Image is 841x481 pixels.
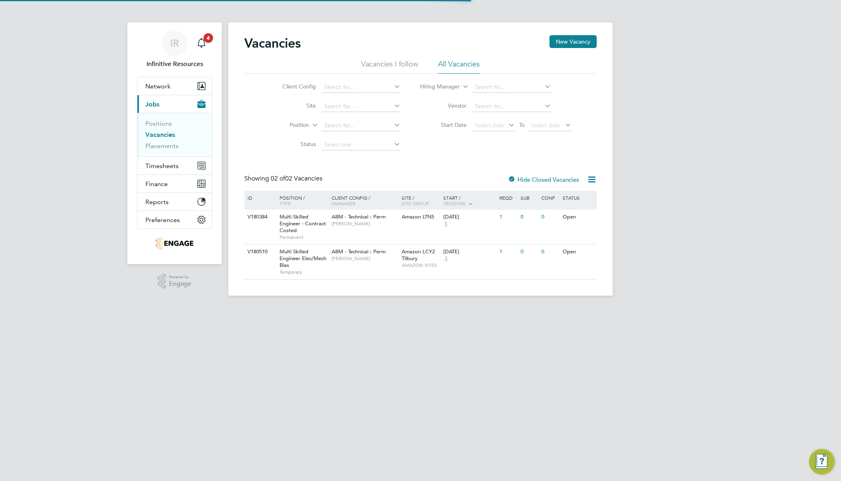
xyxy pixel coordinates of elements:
[508,176,579,183] label: Hide Closed Vacancies
[472,82,551,93] input: Search for...
[137,157,212,174] button: Timesheets
[438,59,480,74] li: All Vacancies
[441,191,497,211] div: Start /
[322,139,400,150] input: Select one
[137,211,212,228] button: Preferences
[156,237,193,250] img: infinitivegroup-logo-retina.png
[539,210,560,224] div: 0
[145,131,175,138] a: Vacancies
[561,245,596,259] div: Open
[497,191,518,204] div: Reqd
[497,245,518,259] div: 1
[280,269,328,275] span: Temporary
[137,237,212,250] a: Go to home page
[169,281,191,287] span: Engage
[809,449,835,475] button: Engage Resource Center
[145,198,169,206] span: Reports
[332,220,398,227] span: [PERSON_NAME]
[280,213,326,234] span: Multi Skilled Engineer - Contract Costed
[443,220,449,227] span: 5
[400,191,442,210] div: Site /
[443,214,495,220] div: [DATE]
[137,113,212,156] div: Jobs
[158,274,192,289] a: Powered byEngage
[549,35,597,48] button: New Vacancy
[145,82,171,90] span: Network
[497,210,518,224] div: 1
[519,210,539,224] div: 0
[137,95,212,113] button: Jobs
[517,120,527,130] span: To
[271,174,285,182] span: 02 of
[274,191,330,210] div: Position /
[145,180,168,188] span: Finance
[402,262,440,269] span: AMAZON SITES
[519,191,539,204] div: Sub
[361,59,418,74] li: Vacancies I follow
[475,122,504,129] span: Select date
[137,193,212,210] button: Reports
[561,210,596,224] div: Open
[169,274,191,281] span: Powered by
[420,102,467,109] label: Vendor
[561,191,596,204] div: Status
[443,249,495,255] div: [DATE]
[127,22,222,264] nav: Main navigation
[137,175,212,192] button: Finance
[402,200,429,206] span: Site Group
[280,248,326,269] span: Multi Skilled Engineer Elec/Mech Bias
[402,213,434,220] span: Amazon LTN5
[332,213,386,220] span: ABM - Technical : Perm
[145,120,172,127] a: Positions
[244,174,324,183] div: Showing
[330,191,400,210] div: Client Config /
[539,191,560,204] div: Conf
[443,255,449,262] span: 3
[145,162,179,170] span: Timesheets
[193,30,209,56] a: 4
[271,174,322,182] span: 02 Vacancies
[280,234,328,240] span: Permanent
[245,191,274,204] div: ID
[402,248,435,262] span: Amazon LCY2 Tilbury
[414,83,460,91] label: Hiring Manager
[203,33,213,43] span: 4
[332,200,355,206] span: Manager
[245,245,274,259] div: V180510
[145,216,180,224] span: Preferences
[332,255,398,262] span: [PERSON_NAME]
[270,83,316,90] label: Client Config
[531,122,560,129] span: Select date
[263,121,309,129] label: Position
[170,38,179,48] span: IR
[145,142,179,150] a: Placements
[539,245,560,259] div: 0
[332,248,386,255] span: ABM - Technical : Perm
[322,120,400,131] input: Search for...
[137,30,212,69] a: IRInfinitive Resources
[137,77,212,95] button: Network
[472,101,551,112] input: Search for...
[145,100,159,108] span: Jobs
[244,35,301,51] h2: Vacancies
[443,200,466,206] span: Vendors
[322,82,400,93] input: Search for...
[245,210,274,224] div: V180384
[137,59,212,69] span: Infinitive Resources
[519,245,539,259] div: 0
[270,140,316,148] label: Status
[420,121,467,128] label: Start Date
[280,200,291,206] span: Type
[270,102,316,109] label: Site
[322,101,400,112] input: Search for...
